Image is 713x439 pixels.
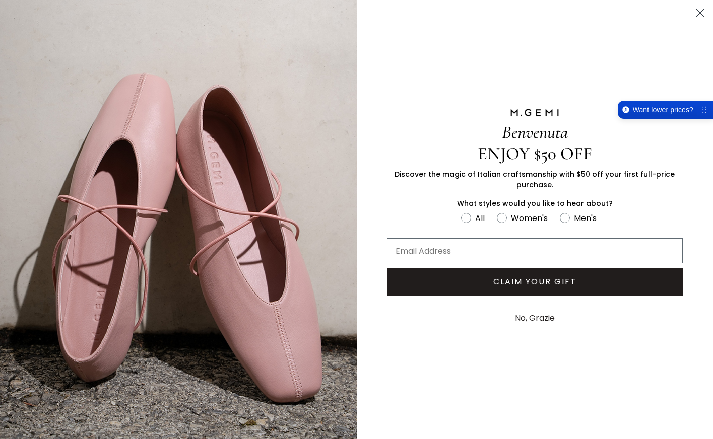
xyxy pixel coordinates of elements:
span: ENJOY $50 OFF [478,143,592,164]
img: M.GEMI [509,108,560,117]
button: CLAIM YOUR GIFT [387,268,683,296]
span: Discover the magic of Italian craftsmanship with $50 off your first full-price purchase. [395,169,675,190]
input: Email Address [387,238,683,263]
span: Benvenuta [502,122,568,143]
div: Men's [574,212,597,225]
div: All [475,212,485,225]
div: Women's [511,212,548,225]
button: Close dialog [691,4,709,22]
button: No, Grazie [510,306,560,331]
span: What styles would you like to hear about? [457,198,613,208]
